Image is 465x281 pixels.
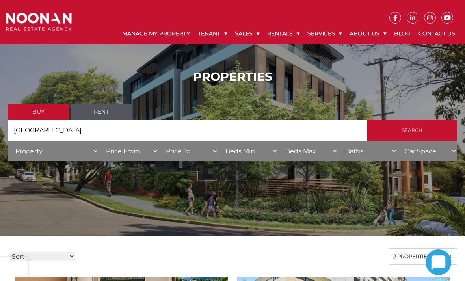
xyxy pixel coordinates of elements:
[10,252,75,261] select: Sort Listings
[303,24,346,44] a: Services
[8,104,69,120] a: Buy
[118,24,194,44] a: Manage My Property
[71,104,132,120] a: Rent
[346,24,390,44] a: About Us
[8,120,367,141] input: Search by suburb, postcode or area
[263,24,303,44] a: Rentals
[389,248,457,265] div: 2 properties found.
[390,24,415,44] a: Blog
[415,24,459,44] a: Contact Us
[231,24,263,44] a: Sales
[6,13,72,31] img: Noonan Real Estate Agency
[367,120,457,141] input: Search
[194,24,231,44] a: Tenant
[8,70,457,84] h1: PROPERTIES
